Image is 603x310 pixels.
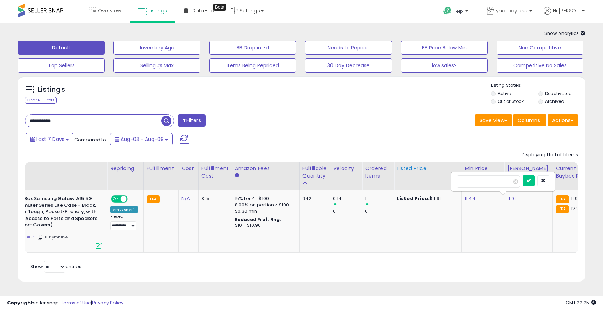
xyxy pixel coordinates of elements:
div: 8.00% on portion > $100 [235,202,294,208]
b: OtterBox Samsung Galaxy A15 5G Commuter Series Lite Case - Black, Slim & Tough, Pocket-Friendly, ... [11,195,97,230]
span: Show Analytics [544,30,585,37]
div: Ordered Items [365,165,391,180]
span: Listings [149,7,167,14]
button: Needs to Reprice [305,41,392,55]
p: Listing States: [491,82,585,89]
a: Help [438,1,475,23]
b: Reduced Prof. Rng. [235,216,281,222]
div: Fulfillment [147,165,175,172]
div: Amazon AI * [110,206,138,213]
span: 12.99 [571,205,582,212]
button: Last 7 Days [26,133,73,145]
div: 0.14 [333,195,362,202]
label: Archived [545,98,564,104]
div: seller snap | | [7,300,123,306]
span: | SKU: ymb1124 [37,234,68,240]
div: Amazon Fees [235,165,296,172]
button: Default [18,41,105,55]
div: Velocity [333,165,359,172]
div: [PERSON_NAME] [507,165,550,172]
span: Aug-03 - Aug-09 [121,136,164,143]
div: 15% for <= $100 [235,195,294,202]
label: Out of Stock [498,98,524,104]
div: Preset: [110,214,138,230]
small: FBA [556,195,569,203]
div: Cost [181,165,195,172]
h5: Listings [38,85,65,95]
button: Selling @ Max [113,58,200,73]
span: ynotpayless [496,7,527,14]
strong: Copyright [7,299,33,306]
div: 0 [333,208,362,215]
small: Amazon Fees. [235,172,239,179]
div: Fulfillment Cost [201,165,229,180]
div: Fulfillable Quantity [302,165,327,180]
div: 0 [365,208,394,215]
div: Clear All Filters [25,97,57,104]
button: Items Being Repriced [209,58,296,73]
small: FBA [556,205,569,213]
div: Listed Price [397,165,459,172]
div: Min Price [465,165,501,172]
div: $10 - $10.90 [235,222,294,228]
div: 1 [365,195,394,202]
div: $0.30 min [235,208,294,215]
span: OFF [127,196,138,202]
i: Get Help [443,6,452,15]
div: 3.15 [201,195,226,202]
button: Non Competitive [497,41,583,55]
span: Compared to: [74,136,107,143]
a: Hi [PERSON_NAME] [544,7,585,23]
div: Repricing [110,165,141,172]
b: Listed Price: [397,195,429,202]
span: Overview [98,7,121,14]
button: Actions [548,114,578,126]
span: DataHub [192,7,214,14]
a: N/A [181,195,190,202]
span: Last 7 Days [36,136,64,143]
button: Competitive No Sales [497,58,583,73]
a: 11.91 [507,195,516,202]
small: FBA [147,195,160,203]
button: Save View [475,114,512,126]
button: Filters [178,114,205,127]
div: $11.91 [397,195,456,202]
button: low sales? [401,58,488,73]
button: BB Price Below Min [401,41,488,55]
div: Displaying 1 to 1 of 1 items [522,152,578,158]
div: 942 [302,195,324,202]
button: Columns [513,114,546,126]
label: Active [498,90,511,96]
button: Top Sellers [18,58,105,73]
span: Show: entries [30,263,81,270]
span: ON [112,196,121,202]
a: Privacy Policy [92,299,123,306]
button: Inventory Age [113,41,200,55]
span: Columns [518,117,540,124]
button: 30 Day Decrease [305,58,392,73]
span: 2025-08-17 22:25 GMT [566,299,596,306]
button: BB Drop in 7d [209,41,296,55]
div: Current Buybox Price [556,165,592,180]
a: 11.44 [465,195,475,202]
span: Help [454,8,463,14]
span: Hi [PERSON_NAME] [553,7,580,14]
label: Deactivated [545,90,572,96]
span: 11.9 [571,195,578,202]
button: Aug-03 - Aug-09 [110,133,173,145]
a: Terms of Use [61,299,91,306]
div: Tooltip anchor [213,4,226,11]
